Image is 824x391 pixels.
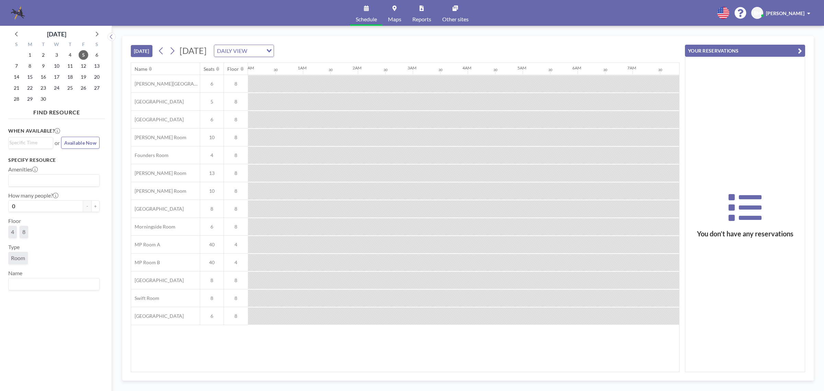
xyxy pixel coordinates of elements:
span: 6 [200,116,224,123]
span: Wednesday, September 17, 2025 [52,72,61,82]
span: [GEOGRAPHIC_DATA] [131,116,184,123]
span: 6 [200,224,224,230]
span: 8 [224,277,248,283]
span: Thursday, September 18, 2025 [65,72,75,82]
span: 40 [200,259,224,266]
span: Tuesday, September 23, 2025 [38,83,48,93]
div: Search for option [9,278,99,290]
div: W [50,41,64,49]
span: Thursday, September 4, 2025 [65,50,75,60]
div: 5AM [517,65,526,70]
span: 8 [224,134,248,141]
button: [DATE] [131,45,152,57]
input: Search for option [9,280,95,289]
span: [GEOGRAPHIC_DATA] [131,277,184,283]
span: Monday, September 1, 2025 [25,50,35,60]
span: Thursday, September 25, 2025 [65,83,75,93]
span: 10 [200,134,224,141]
span: 4 [11,228,14,235]
span: 4 [224,259,248,266]
div: 6AM [572,65,581,70]
div: 30 [384,68,388,72]
span: Schedule [356,16,377,22]
span: Monday, September 22, 2025 [25,83,35,93]
span: Wednesday, September 24, 2025 [52,83,61,93]
div: 30 [438,68,443,72]
span: 8 [200,206,224,212]
span: 8 [224,170,248,176]
span: [PERSON_NAME] [766,10,804,16]
span: MP Room A [131,242,160,248]
label: Type [8,244,20,250]
div: S [90,41,103,49]
span: 8 [224,188,248,194]
span: Available Now [64,140,96,146]
div: T [63,41,77,49]
div: 7AM [627,65,636,70]
div: 30 [603,68,607,72]
div: [DATE] [47,29,66,39]
input: Search for option [249,46,262,55]
div: Floor [227,66,239,72]
input: Search for option [9,139,49,146]
div: 30 [548,68,552,72]
span: 8 [224,313,248,319]
span: Maps [388,16,401,22]
span: [DATE] [180,45,207,56]
img: organization-logo [11,6,25,20]
span: Tuesday, September 2, 2025 [38,50,48,60]
div: Search for option [214,45,274,57]
span: 8 [224,81,248,87]
span: 8 [200,295,224,301]
div: 2AM [353,65,362,70]
span: Tuesday, September 9, 2025 [38,61,48,71]
span: Room [11,255,25,261]
input: Search for option [9,176,95,185]
span: [PERSON_NAME][GEOGRAPHIC_DATA] [131,81,200,87]
span: 8 [224,206,248,212]
span: MP Room B [131,259,160,266]
span: 6 [200,313,224,319]
span: 40 [200,242,224,248]
div: 3AM [408,65,416,70]
span: Sunday, September 21, 2025 [12,83,21,93]
div: Name [135,66,147,72]
button: + [91,200,100,212]
span: Wednesday, September 3, 2025 [52,50,61,60]
span: or [55,139,60,146]
span: Saturday, September 27, 2025 [92,83,102,93]
span: Friday, September 19, 2025 [79,72,88,82]
h4: FIND RESOURCE [8,106,105,116]
h3: Specify resource [8,157,100,163]
div: Search for option [9,137,53,148]
label: How many people? [8,192,58,199]
div: F [77,41,90,49]
div: 30 [329,68,333,72]
div: 4AM [462,65,471,70]
span: 8 [224,116,248,123]
span: [GEOGRAPHIC_DATA] [131,313,184,319]
span: Reports [412,16,431,22]
span: Friday, September 5, 2025 [79,50,88,60]
button: - [83,200,91,212]
div: Search for option [9,175,99,186]
span: Monday, September 15, 2025 [25,72,35,82]
span: 8 [200,277,224,283]
span: Monday, September 29, 2025 [25,94,35,104]
span: 8 [224,224,248,230]
span: Thursday, September 11, 2025 [65,61,75,71]
span: 8 [224,99,248,105]
label: Floor [8,217,21,224]
span: Sunday, September 28, 2025 [12,94,21,104]
div: S [10,41,23,49]
span: [GEOGRAPHIC_DATA] [131,99,184,105]
span: 8 [22,228,25,235]
span: Saturday, September 6, 2025 [92,50,102,60]
span: Friday, September 26, 2025 [79,83,88,93]
span: Swift Room [131,295,159,301]
div: M [23,41,37,49]
span: Sunday, September 7, 2025 [12,61,21,71]
span: [PERSON_NAME] Room [131,170,186,176]
span: Morningside Room [131,224,175,230]
span: BM [754,10,761,16]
